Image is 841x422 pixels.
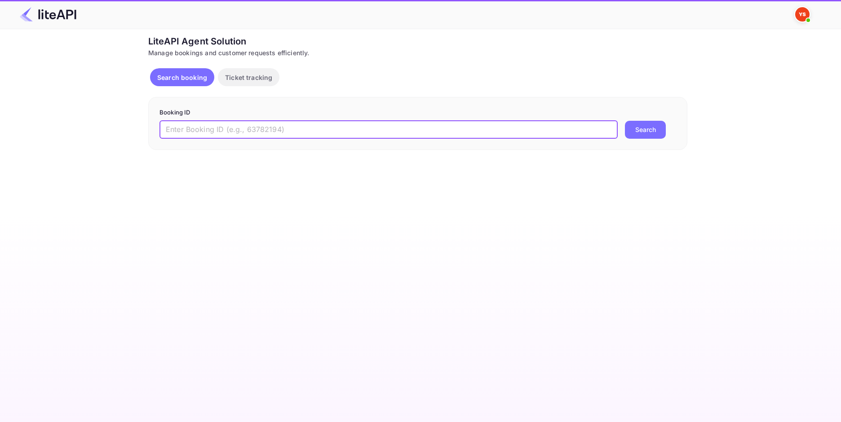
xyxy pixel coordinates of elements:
p: Ticket tracking [225,73,272,82]
img: Yandex Support [795,7,810,22]
p: Booking ID [159,108,676,117]
input: Enter Booking ID (e.g., 63782194) [159,121,618,139]
div: Manage bookings and customer requests efficiently. [148,48,687,57]
img: LiteAPI Logo [20,7,76,22]
button: Search [625,121,666,139]
p: Search booking [157,73,207,82]
div: LiteAPI Agent Solution [148,35,687,48]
